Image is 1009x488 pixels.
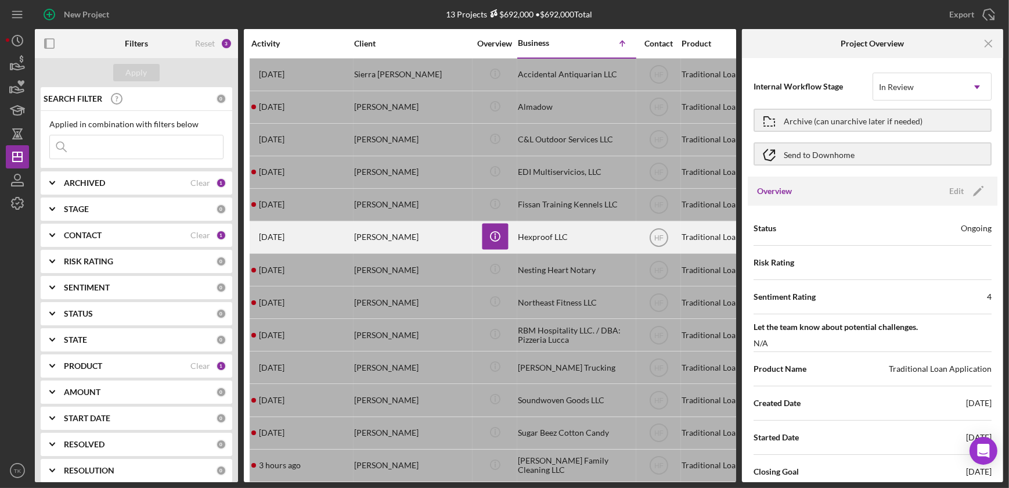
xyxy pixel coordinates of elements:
text: HF [654,71,664,79]
text: HF [654,103,664,112]
text: TK [14,468,21,474]
div: Traditional Loan Application [682,189,798,220]
div: 0 [216,387,226,397]
b: STAGE [64,204,89,214]
div: Apply [126,64,147,81]
text: HF [654,201,664,209]
span: Created Date [754,397,801,409]
div: [DATE] [966,466,992,478]
b: STATE [64,335,87,345]
div: [PERSON_NAME] [354,92,470,123]
div: C&L Outdoor Services LLC [518,124,634,155]
div: Traditional Loan Application [682,385,798,415]
div: Traditional Loan Application [682,157,798,188]
div: Export [949,3,974,26]
time: 2025-09-02 14:51 [259,70,284,79]
div: 1 [216,361,226,371]
div: Traditional Loan Application [682,450,798,481]
div: Fissan Training Kennels LLC [518,189,634,220]
div: Traditional Loan Application [682,287,798,318]
div: Contact [637,39,680,48]
div: 1 [216,178,226,188]
div: Traditional Loan Application [889,363,992,375]
time: 2025-08-18 01:53 [259,331,284,340]
div: 13 Projects • $692,000 Total [446,9,592,19]
div: [PERSON_NAME] [354,189,470,220]
div: RBM Hospitality LLC. / DBA: Pizzeria Lucca [518,320,634,350]
div: 0 [216,204,226,214]
div: [PERSON_NAME] [354,157,470,188]
span: Status [754,223,776,234]
div: Clear [190,361,210,371]
div: 0 [216,94,226,104]
div: 0 [216,439,226,450]
div: [PERSON_NAME] [354,385,470,415]
button: TK [6,459,29,482]
div: [PERSON_NAME] [354,320,470,350]
div: 0 [216,335,226,345]
div: Client [354,39,470,48]
div: 0 [216,256,226,267]
button: New Project [35,3,121,26]
b: SEARCH FILTER [44,94,102,103]
text: HF [654,331,664,339]
div: N/A [754,338,768,349]
text: HF [654,299,664,307]
b: RESOLUTION [64,466,114,475]
div: Nesting Heart Notary [518,254,634,285]
div: [PERSON_NAME] [354,450,470,481]
time: 2025-07-17 19:59 [259,363,284,372]
div: Traditional Loan Application [682,59,798,90]
div: EDI Multiservicios, LLC [518,157,634,188]
b: RESOLVED [64,440,104,449]
button: Edit [942,182,988,200]
div: Traditional Loan Application [682,320,798,350]
b: Project Overview [841,39,905,48]
div: Sierra [PERSON_NAME] [354,59,470,90]
div: 0 [216,465,226,476]
div: Soundwoven Goods LLC [518,385,634,415]
div: [PERSON_NAME] [354,254,470,285]
div: Hexproof LLC [518,222,634,253]
time: 2025-09-08 14:50 [259,461,301,470]
time: 2025-08-14 03:17 [259,167,284,177]
div: [PERSON_NAME] [354,287,470,318]
div: Traditional Loan Application [682,92,798,123]
div: [PERSON_NAME] Family Cleaning LLC [518,450,634,481]
b: RISK RATING [64,257,113,266]
div: Edit [949,182,964,200]
text: HF [654,462,664,470]
button: Archive (can unarchive later if needed) [754,109,992,132]
time: 2025-09-05 19:53 [259,200,284,209]
span: Let the team know about potential challenges. [754,321,992,333]
text: HF [654,429,664,437]
text: HF [654,266,664,274]
div: Clear [190,178,210,188]
text: HF [654,397,664,405]
span: Started Date [754,432,799,443]
b: ARCHIVED [64,178,105,188]
div: Traditional Loan Application [682,254,798,285]
div: Traditional Loan Application [682,124,798,155]
text: HF [654,364,664,372]
b: PRODUCT [64,361,102,371]
div: [DATE] [966,397,992,409]
div: New Project [64,3,109,26]
div: 3 [221,38,232,49]
div: 4 [987,291,992,303]
time: 2025-08-26 15:47 [259,232,284,242]
div: [PERSON_NAME] [354,352,470,383]
div: Product [682,39,798,48]
b: STATUS [64,309,93,318]
time: 2025-08-29 16:31 [259,265,284,275]
div: 1 [216,230,226,241]
div: $692,000 [487,9,534,19]
text: HF [654,234,664,242]
span: Sentiment Rating [754,291,816,303]
div: Sugar Beez Cotton Candy [518,418,634,448]
div: 0 [216,282,226,293]
time: 2025-08-18 15:33 [259,135,284,144]
span: Internal Workflow Stage [754,81,873,92]
div: Ongoing [961,223,992,234]
b: Filters [125,39,148,48]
